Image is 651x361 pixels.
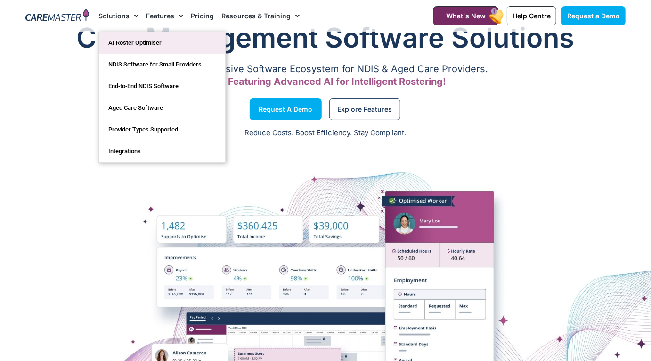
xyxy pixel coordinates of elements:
[205,76,446,87] span: Now Featuring Advanced AI for Intelligent Rostering!
[99,119,225,140] a: Provider Types Supported
[99,75,225,97] a: End-to-End NDIS Software
[259,107,312,112] span: Request a Demo
[507,6,556,25] a: Help Centre
[337,107,392,112] span: Explore Features
[446,12,486,20] span: What's New
[433,6,498,25] a: What's New
[250,98,322,120] a: Request a Demo
[98,32,226,163] ul: Solutions
[513,12,551,20] span: Help Centre
[99,97,225,119] a: Aged Care Software
[6,128,645,139] p: Reduce Costs. Boost Efficiency. Stay Compliant.
[99,54,225,75] a: NDIS Software for Small Providers
[25,19,626,57] h1: Care Management Software Solutions
[99,140,225,162] a: Integrations
[25,9,89,23] img: CareMaster Logo
[329,98,400,120] a: Explore Features
[99,32,225,54] a: AI Roster Optimiser
[561,6,626,25] a: Request a Demo
[567,12,620,20] span: Request a Demo
[25,66,626,72] p: A Comprehensive Software Ecosystem for NDIS & Aged Care Providers.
